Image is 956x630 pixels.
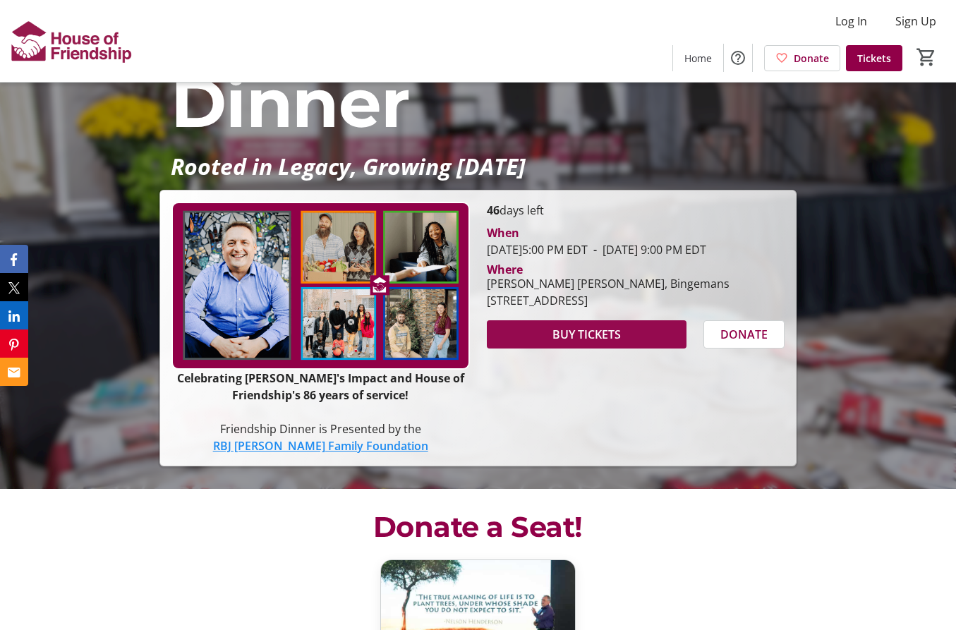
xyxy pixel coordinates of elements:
[846,45,902,71] a: Tickets
[884,10,948,32] button: Sign Up
[857,51,891,66] span: Tickets
[8,6,134,76] img: House of Friendship's Logo
[171,151,526,181] em: Rooted in Legacy, Growing [DATE]
[487,224,519,241] div: When
[764,45,840,71] a: Donate
[895,13,936,30] span: Sign Up
[213,438,428,454] a: RBJ [PERSON_NAME] Family Foundation
[171,202,470,370] img: Campaign CTA Media Photo
[914,44,939,70] button: Cart
[487,202,785,219] p: days left
[588,242,706,258] span: [DATE] 9:00 PM EDT
[724,44,752,72] button: Help
[168,506,788,548] p: Donate a Seat!
[720,326,768,343] span: DONATE
[487,320,687,349] button: BUY TICKETS
[487,202,500,218] span: 46
[487,275,730,292] div: [PERSON_NAME] [PERSON_NAME], Bingemans
[487,264,523,275] div: Where
[171,420,470,437] p: Friendship Dinner is Presented by the
[684,51,712,66] span: Home
[824,10,878,32] button: Log In
[835,13,867,30] span: Log In
[487,242,588,258] span: [DATE] 5:00 PM EDT
[673,45,723,71] a: Home
[588,242,603,258] span: -
[794,51,829,66] span: Donate
[703,320,785,349] button: DONATE
[552,326,621,343] span: BUY TICKETS
[177,370,464,403] strong: Celebrating [PERSON_NAME]'s Impact and House of Friendship's 86 years of service!
[487,292,730,309] div: [STREET_ADDRESS]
